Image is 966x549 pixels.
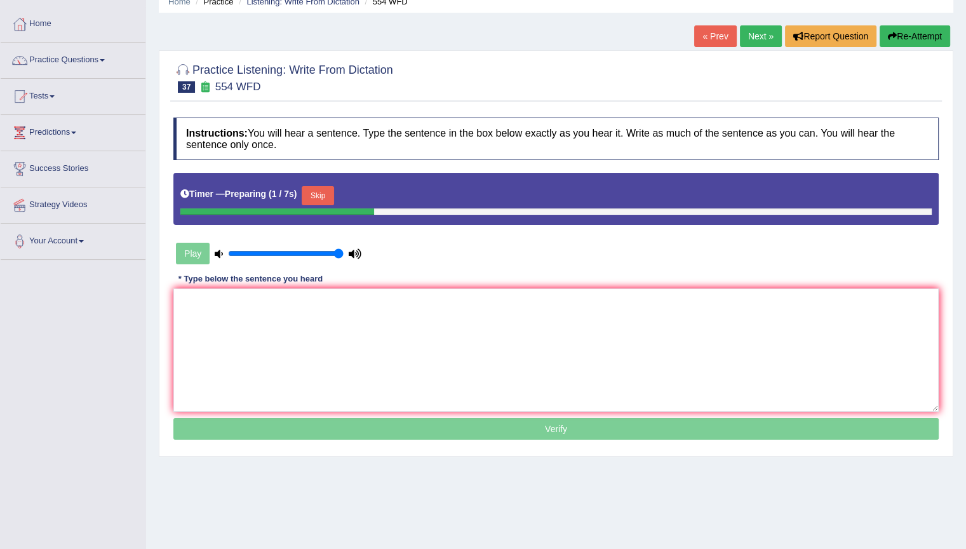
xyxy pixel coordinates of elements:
[1,187,145,219] a: Strategy Videos
[1,43,145,74] a: Practice Questions
[1,151,145,183] a: Success Stories
[302,186,333,205] button: Skip
[880,25,950,47] button: Re-Attempt
[173,61,393,93] h2: Practice Listening: Write From Dictation
[272,189,294,199] b: 1 / 7s
[225,189,266,199] b: Preparing
[173,273,328,285] div: * Type below the sentence you heard
[785,25,876,47] button: Report Question
[198,81,211,93] small: Exam occurring question
[294,189,297,199] b: )
[1,6,145,38] a: Home
[173,118,939,160] h4: You will hear a sentence. Type the sentence in the box below exactly as you hear it. Write as muc...
[269,189,272,199] b: (
[180,189,297,199] h5: Timer —
[1,224,145,255] a: Your Account
[178,81,195,93] span: 37
[186,128,248,139] b: Instructions:
[694,25,736,47] a: « Prev
[740,25,782,47] a: Next »
[1,115,145,147] a: Predictions
[215,81,261,93] small: 554 WFD
[1,79,145,111] a: Tests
